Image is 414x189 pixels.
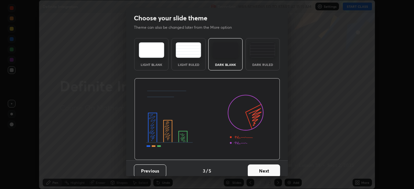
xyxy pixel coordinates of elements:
div: Dark Ruled [250,63,276,66]
p: Theme can also be changed later from the More option [134,25,239,30]
div: Light Blank [138,63,164,66]
button: Previous [134,164,166,177]
h2: Choose your slide theme [134,14,207,22]
div: Dark Blank [212,63,238,66]
div: Light Ruled [176,63,202,66]
button: Next [248,164,280,177]
img: lightRuledTheme.5fabf969.svg [176,42,201,58]
img: darkThemeBanner.d06ce4a2.svg [134,78,280,160]
img: darkRuledTheme.de295e13.svg [250,42,275,58]
h4: 5 [209,167,211,174]
img: lightTheme.e5ed3b09.svg [139,42,164,58]
h4: 3 [203,167,205,174]
img: darkTheme.f0cc69e5.svg [213,42,238,58]
h4: / [206,167,208,174]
